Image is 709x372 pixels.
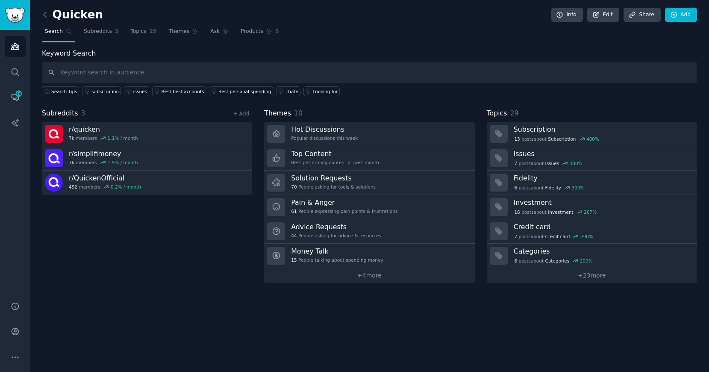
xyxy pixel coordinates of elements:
[570,160,582,166] div: 300 %
[264,171,474,195] a: Solution Requests70People asking for tools & solutions
[150,28,157,35] span: 29
[42,86,79,96] button: Search Tips
[42,62,697,83] input: Keyword search in audience
[42,25,75,42] a: Search
[81,109,85,117] span: 3
[127,25,159,42] a: Topics29
[514,222,691,231] h3: Credit card
[487,219,697,244] a: Credit card7postsaboutCredit card200%
[487,122,697,146] a: Subscription13postsaboutSubscription400%
[291,208,397,214] div: People expressing pain points & frustrations
[241,28,263,35] span: Products
[514,247,691,256] h3: Categories
[69,174,141,183] h3: r/ QuickenOfficial
[587,8,619,22] a: Edit
[91,89,119,94] div: subscription
[514,198,691,207] h3: Investment
[291,208,297,214] span: 61
[264,146,474,171] a: Top ContentBest-performing content of past month
[514,209,520,215] span: 16
[291,149,379,158] h3: Top Content
[291,222,381,231] h3: Advice Requests
[487,146,697,171] a: Issues7postsaboutIssues300%
[69,135,74,141] span: 7k
[69,149,138,158] h3: r/ simplifimoney
[264,244,474,268] a: Money Talk15People talking about spending money
[264,219,474,244] a: Advice Requests44People asking for advice & resources
[82,86,121,96] a: subscription
[209,86,273,96] a: Best personal spending
[510,109,518,117] span: 29
[545,160,559,166] span: Issues
[291,125,358,134] h3: Hot Discussions
[42,49,96,57] label: Keyword Search
[69,159,138,165] div: members
[124,86,149,96] a: issues
[264,122,474,146] a: Hot DiscussionsPopular discussions this week
[285,89,298,94] div: I hate
[313,89,338,94] div: Looking for
[69,135,138,141] div: members
[108,135,138,141] div: 1.1 % / month
[45,174,63,192] img: QuickenOfficial
[580,233,593,239] div: 200 %
[81,25,121,42] a: Subreddits3
[548,209,573,215] span: Investment
[665,8,697,22] a: Add
[162,89,204,94] div: Best best accounts
[5,87,26,108] a: 14
[130,28,146,35] span: Topics
[45,149,63,167] img: simplifimoney
[487,171,697,195] a: Fidelity6postsaboutFidelity300%
[514,159,583,167] div: post s about
[264,195,474,219] a: Pain & Anger61People expressing pain points & frustrations
[45,28,63,35] span: Search
[42,171,252,195] a: r/QuickenOfficial492members0.2% / month
[264,108,291,119] span: Themes
[514,258,517,264] span: 6
[545,258,570,264] span: Categories
[166,25,202,42] a: Themes
[548,136,576,142] span: Subscription
[42,146,252,171] a: r/simplifimoney7kmembers1.9% / month
[291,184,297,190] span: 70
[291,159,379,165] div: Best-performing content of past month
[275,28,279,35] span: 5
[514,160,517,166] span: 7
[169,28,190,35] span: Themes
[233,111,249,117] a: + Add
[291,247,383,256] h3: Money Talk
[514,136,520,142] span: 13
[111,184,141,190] div: 0.2 % / month
[133,89,147,94] div: issues
[551,8,583,22] a: Info
[69,125,138,134] h3: r/ quicken
[291,174,376,183] h3: Solution Requests
[487,195,697,219] a: Investment16postsaboutInvestment267%
[487,268,697,283] a: +23more
[51,89,77,94] span: Search Tips
[108,159,138,165] div: 1.9 % / month
[291,257,297,263] span: 15
[514,257,594,265] div: post s about
[580,258,593,264] div: 200 %
[514,185,517,191] span: 6
[264,268,474,283] a: +4more
[210,28,220,35] span: Ask
[514,208,597,216] div: post s about
[514,174,691,183] h3: Fidelity
[487,108,507,119] span: Topics
[291,233,297,239] span: 44
[84,28,112,35] span: Subreddits
[115,28,119,35] span: 3
[291,135,358,141] div: Popular discussions this week
[69,159,74,165] span: 7k
[15,91,23,97] span: 14
[291,257,383,263] div: People talking about spending money
[45,125,63,143] img: quicken
[69,184,77,190] span: 492
[514,125,691,134] h3: Subscription
[152,86,206,96] a: Best best accounts
[303,86,340,96] a: Looking for
[291,233,381,239] div: People asking for advice & resources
